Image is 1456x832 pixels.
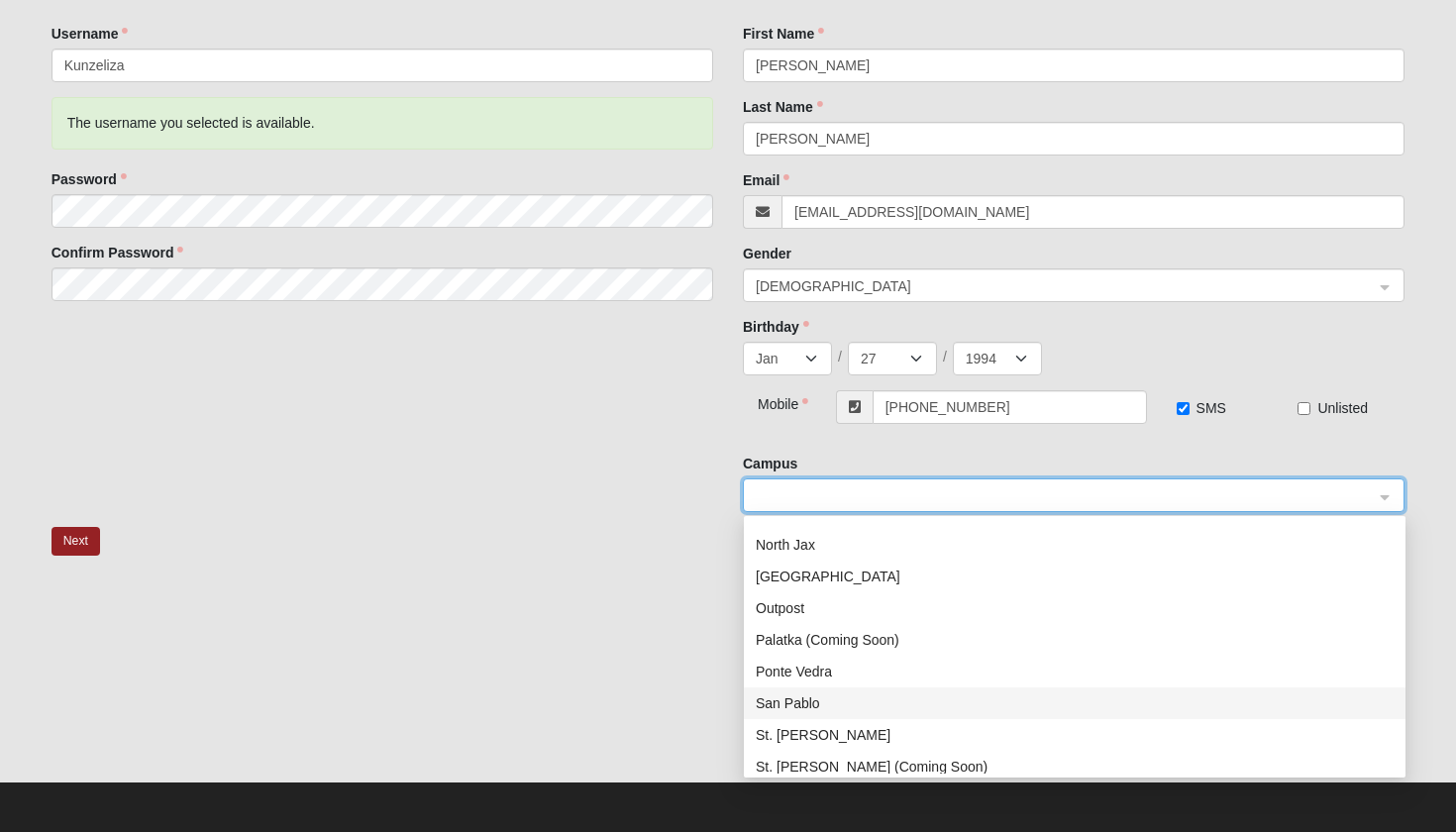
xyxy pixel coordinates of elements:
[743,454,797,473] label: Campus
[744,624,1405,656] div: Palatka (Coming Soon)
[756,597,1394,619] div: Outpost
[838,347,842,366] span: /
[743,97,823,117] label: Last Name
[756,566,1394,587] div: [GEOGRAPHIC_DATA]
[744,656,1405,687] div: Ponte Vedra
[52,24,129,44] label: Username
[756,692,1394,714] div: San Pablo
[52,97,713,150] div: The username you selected is available.
[943,347,947,366] span: /
[52,527,100,556] button: Next
[1298,402,1310,415] input: Unlisted
[743,317,809,337] label: Birthday
[744,687,1405,719] div: San Pablo
[743,24,824,44] label: First Name
[52,169,127,189] label: Password
[743,244,791,263] label: Gender
[756,661,1394,682] div: Ponte Vedra
[52,243,184,262] label: Confirm Password
[756,629,1394,651] div: Palatka (Coming Soon)
[756,534,1394,556] div: North Jax
[756,756,1394,778] div: St. [PERSON_NAME] (Coming Soon)
[756,724,1394,746] div: St. [PERSON_NAME]
[744,719,1405,751] div: St. Johns
[1177,402,1190,415] input: SMS
[1196,400,1226,416] span: SMS
[744,529,1405,561] div: North Jax
[744,592,1405,624] div: Outpost
[744,751,1405,782] div: St. Augustine (Coming Soon)
[756,275,1374,297] span: Female
[744,561,1405,592] div: Orange Park
[743,390,798,414] div: Mobile
[1317,400,1368,416] span: Unlisted
[743,170,789,190] label: Email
